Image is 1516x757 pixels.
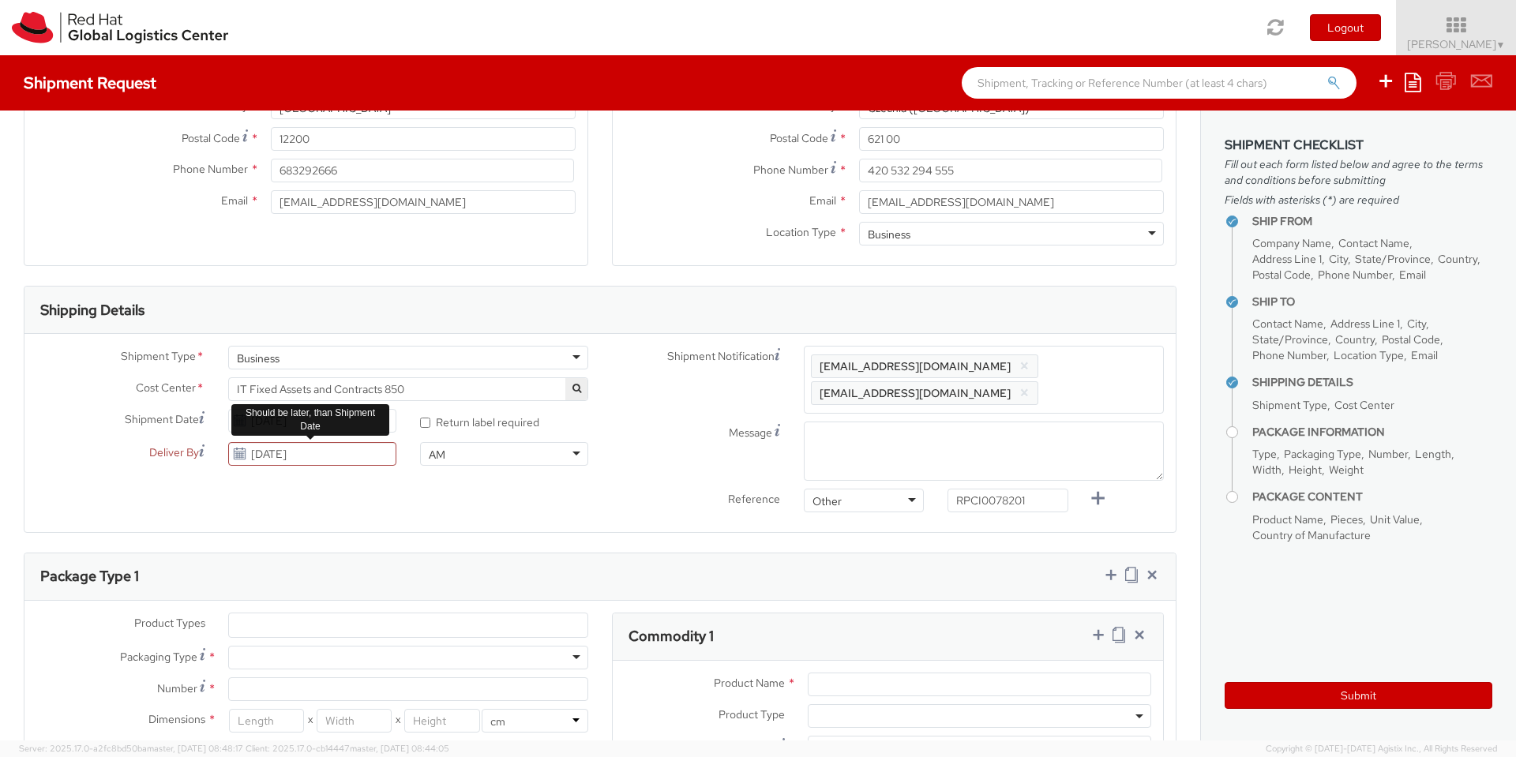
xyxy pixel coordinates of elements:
[1329,463,1364,477] span: Weight
[1252,215,1492,227] h4: Ship From
[120,650,197,664] span: Packaging Type
[1252,236,1331,250] span: Company Name
[1330,317,1400,331] span: Address Line 1
[1252,377,1492,388] h4: Shipping Details
[1368,447,1408,461] span: Number
[1252,348,1326,362] span: Phone Number
[1225,156,1492,188] span: Fill out each form listed below and agree to the terms and conditions before submitting
[134,616,205,630] span: Product Types
[1496,39,1506,51] span: ▼
[420,412,542,430] label: Return label required
[1334,398,1394,412] span: Cost Center
[1019,357,1030,376] button: ×
[1407,317,1426,331] span: City
[229,709,304,733] input: Length
[629,628,714,644] h3: Commodity 1
[962,67,1357,99] input: Shipment, Tracking or Reference Number (at least 4 chars)
[231,404,389,436] div: Should be later, than Shipment Date
[729,425,772,440] span: Message
[24,74,156,92] h4: Shipment Request
[1338,236,1409,250] span: Contact Name
[714,676,785,690] span: Product Name
[1289,463,1322,477] span: Height
[392,709,404,733] span: X
[147,743,243,754] span: master, [DATE] 08:48:17
[728,492,780,506] span: Reference
[1330,512,1363,527] span: Pieces
[1019,384,1030,403] button: ×
[1252,398,1327,412] span: Shipment Type
[667,348,775,365] span: Shipment Notification
[1310,14,1381,41] button: Logout
[221,193,248,208] span: Email
[173,162,248,176] span: Phone Number
[125,411,199,428] span: Shipment Date
[812,493,842,509] div: Other
[820,359,1011,373] span: [EMAIL_ADDRESS][DOMAIN_NAME]
[1252,463,1281,477] span: Width
[1252,268,1311,282] span: Postal Code
[1382,332,1440,347] span: Postal Code
[237,382,580,396] span: IT Fixed Assets and Contracts 850
[40,568,139,584] h3: Package Type 1
[770,131,828,145] span: Postal Code
[1370,512,1420,527] span: Unit Value
[1438,252,1477,266] span: Country
[182,131,240,145] span: Postal Code
[1252,252,1322,266] span: Address Line 1
[1415,447,1451,461] span: Length
[1252,426,1492,438] h4: Package Information
[1252,296,1492,308] h4: Ship To
[304,709,317,733] span: X
[766,225,836,239] span: Location Type
[1225,682,1492,709] button: Submit
[1318,268,1392,282] span: Phone Number
[1252,528,1371,542] span: Country of Manufacture
[350,743,449,754] span: master, [DATE] 08:44:05
[1411,348,1438,362] span: Email
[136,380,196,398] span: Cost Center
[1252,332,1328,347] span: State/Province
[1407,37,1506,51] span: [PERSON_NAME]
[753,163,828,177] span: Phone Number
[719,707,785,721] span: Product Type
[1355,252,1431,266] span: State/Province
[809,193,836,208] span: Email
[1252,491,1492,503] h4: Package Content
[228,377,588,401] span: IT Fixed Assets and Contracts 850
[1252,512,1323,527] span: Product Name
[237,350,280,366] div: Business
[40,302,144,318] h3: Shipping Details
[1284,447,1361,461] span: Packaging Type
[1266,743,1497,755] span: Copyright © [DATE]-[DATE] Agistix Inc., All Rights Reserved
[121,348,196,366] span: Shipment Type
[1334,348,1404,362] span: Location Type
[19,743,243,754] span: Server: 2025.17.0-a2fc8bd50ba
[404,709,479,733] input: Height
[420,418,430,428] input: Return label required
[149,444,199,461] span: Deliver By
[246,743,449,754] span: Client: 2025.17.0-cb14447
[429,447,445,463] div: AM
[745,740,777,754] span: Pieces
[820,386,1011,400] span: [EMAIL_ADDRESS][DOMAIN_NAME]
[1335,332,1375,347] span: Country
[868,227,910,242] div: Business
[1399,268,1426,282] span: Email
[12,12,228,43] img: rh-logistics-00dfa346123c4ec078e1.svg
[148,712,205,726] span: Dimensions
[1252,447,1277,461] span: Type
[317,709,392,733] input: Width
[1225,138,1492,152] h3: Shipment Checklist
[1225,192,1492,208] span: Fields with asterisks (*) are required
[1329,252,1348,266] span: City
[157,681,197,695] span: Number
[1252,317,1323,331] span: Contact Name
